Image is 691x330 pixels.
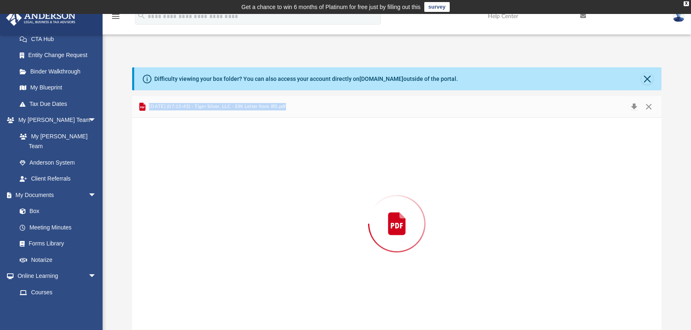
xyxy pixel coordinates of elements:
button: Download [627,101,641,112]
a: Client Referrals [11,171,105,187]
img: Anderson Advisors Platinum Portal [4,10,78,26]
a: My [PERSON_NAME] Team [11,128,101,154]
div: Preview [132,96,662,330]
a: My Blueprint [11,80,105,96]
a: My [PERSON_NAME] Teamarrow_drop_down [6,112,105,128]
span: arrow_drop_down [88,268,105,285]
a: Meeting Minutes [11,219,105,236]
span: [DATE] (07:15:43) - Tiger Silver, LLC - EIN Letter from IRS.pdf [147,103,286,110]
img: User Pic [673,10,685,22]
a: [DOMAIN_NAME] [359,76,403,82]
div: Difficulty viewing your box folder? You can also access your account directly on outside of the p... [154,75,458,83]
span: arrow_drop_down [88,187,105,204]
button: Close [641,73,653,85]
a: Courses [11,284,105,300]
a: Box [11,203,101,220]
i: menu [111,11,121,21]
button: Close [641,101,656,112]
i: search [137,11,146,20]
a: Video Training [11,300,101,317]
a: menu [111,16,121,21]
a: Anderson System [11,154,105,171]
a: My Documentsarrow_drop_down [6,187,105,203]
a: Binder Walkthrough [11,63,109,80]
a: Entity Change Request [11,47,109,64]
a: Notarize [11,252,105,268]
a: Online Learningarrow_drop_down [6,268,105,284]
a: CTA Hub [11,31,109,47]
a: Forms Library [11,236,101,252]
div: Get a chance to win 6 months of Platinum for free just by filling out this [241,2,421,12]
a: survey [424,2,450,12]
div: close [684,1,689,6]
span: arrow_drop_down [88,112,105,129]
a: Tax Due Dates [11,96,109,112]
